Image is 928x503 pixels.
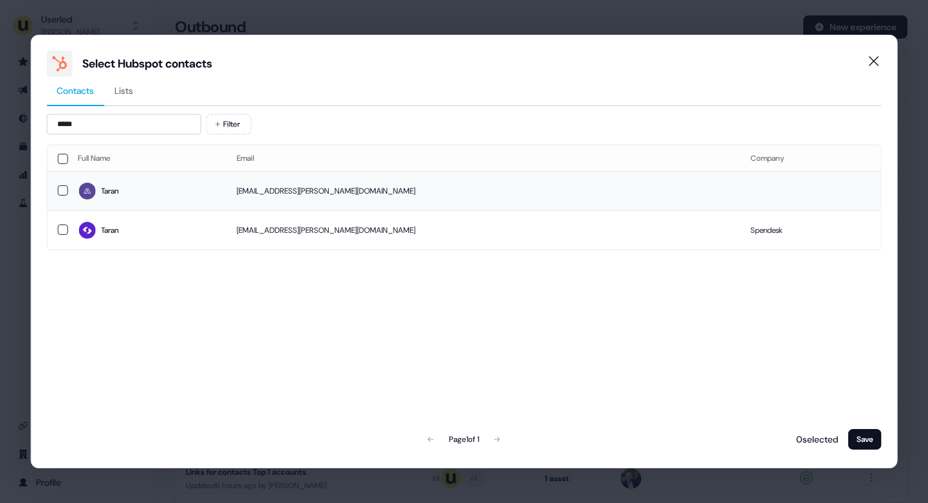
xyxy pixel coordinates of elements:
div: Taran [101,185,119,197]
th: Email [226,145,740,171]
td: [EMAIL_ADDRESS][PERSON_NAME][DOMAIN_NAME] [226,210,740,250]
button: Close [861,48,887,74]
td: [EMAIL_ADDRESS][PERSON_NAME][DOMAIN_NAME] [226,171,740,210]
p: 0 selected [791,433,838,446]
th: Full Name [68,145,226,171]
span: Contacts [57,84,94,97]
div: Taran [101,224,119,237]
button: Filter [206,114,251,134]
span: Lists [114,84,133,97]
div: Select Hubspot contacts [82,56,212,71]
td: Spendesk [740,210,881,250]
th: Company [740,145,881,171]
button: Save [848,429,882,450]
div: Page 1 of 1 [449,433,479,446]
